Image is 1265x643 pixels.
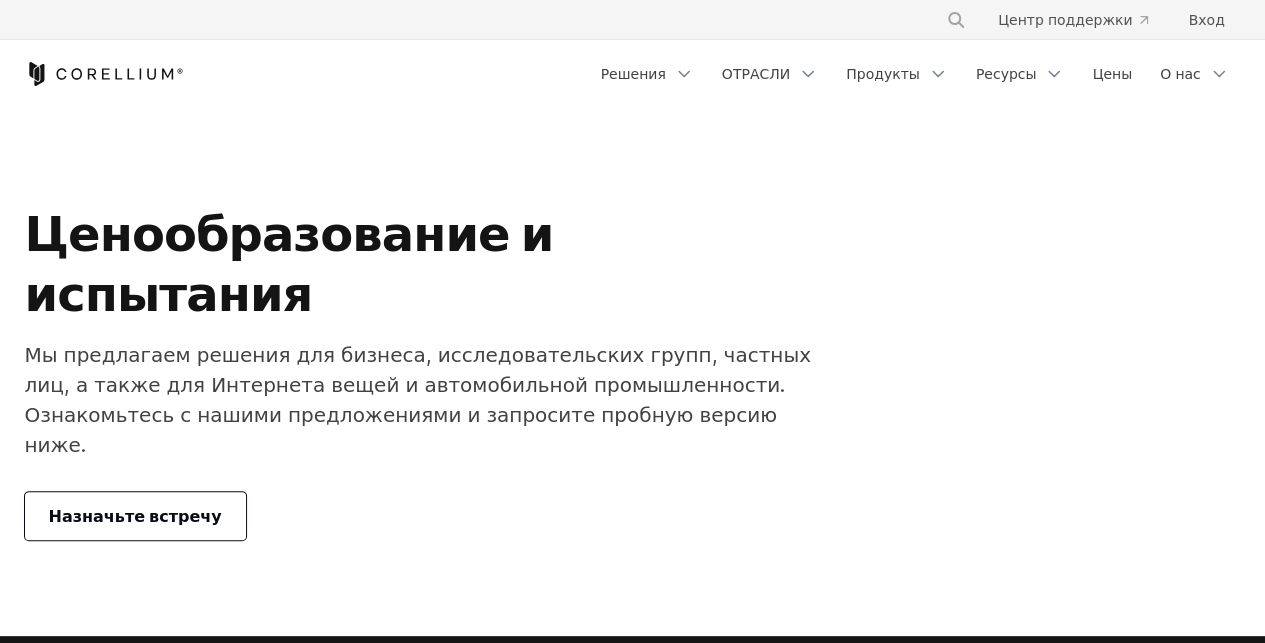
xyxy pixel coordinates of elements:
button: Поиск [938,2,974,38]
a: Цены [1080,56,1144,92]
div: Навигационное меню [589,56,1241,92]
a: ОТРАСЛИ [710,56,830,92]
a: О нас [1148,56,1240,92]
h1: Ценообразование и испытания [25,204,822,324]
a: Ресурсы [964,56,1077,92]
a: Дом Кореллиума [25,62,184,86]
div: Навигационное меню [922,2,1241,38]
span: Назначьте встречу [49,504,222,528]
a: Продукты [834,56,960,92]
a: Назначьте встречу [25,492,246,540]
a: Центр поддержки [982,2,1164,38]
p: Мы предлагаем решения для бизнеса, исследовательских групп, частных лиц, а также для Интернета ве... [25,340,822,460]
a: Вход [1172,2,1240,38]
a: Решения [589,56,706,92]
